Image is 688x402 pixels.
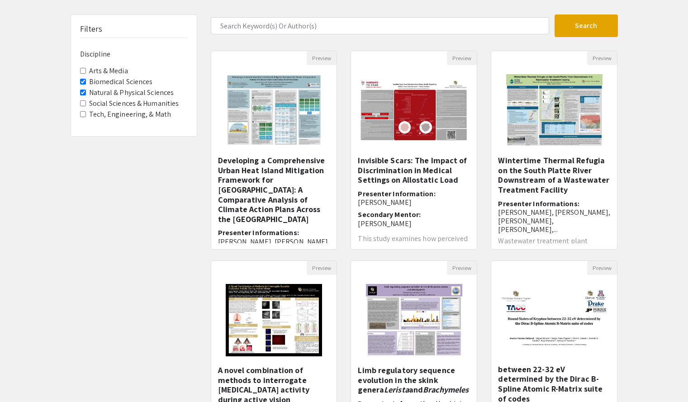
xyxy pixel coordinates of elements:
button: Preview [447,261,477,275]
iframe: Chat [7,361,38,395]
span: [PERSON_NAME], [PERSON_NAME], [PERSON_NAME], [PERSON_NAME]... [218,237,330,264]
div: Open Presentation <p>Wintertime Thermal Refugia on the South Platte River Downstream of a Wastewa... [491,51,617,250]
em: Brachymeles [423,384,469,395]
em: Lerista [384,384,409,395]
label: Social Sciences & Humanities [89,98,179,109]
h5: Limb regulatory sequence evolution in the skink genera and [358,365,470,395]
h6: Presenter Informations: [498,199,610,234]
span: [PERSON_NAME], [PERSON_NAME], [PERSON_NAME], [PERSON_NAME],... [498,208,610,234]
img: <p>Invisible Scars: The Impact of Discrimination in Medical Settings on Allostatic Load</p> [351,71,477,150]
img: <p>Bound States of Krypton between 22-32 eV determined by the Dirac B-Spline Atomic R-Matrix suit... [491,281,617,359]
button: Preview [307,261,337,275]
div: Open Presentation <p>Developing a Comprehensive Urban Heat Island Mitigation Framework for Denver... [211,51,337,250]
span: Secondary Mentor: [358,210,421,219]
h6: Presenter Informations: [218,228,330,263]
button: Preview [447,51,477,65]
button: Search [555,14,618,37]
img: <p>Limb regulatory sequence evolution in the skink genera <em>Lerista</em> and <em>Brachymeles</e... [357,275,471,365]
label: Tech, Engineering, & Math [89,109,171,120]
img: <p>Developing a Comprehensive Urban Heat Island Mitigation Framework for Denver: A Comparative An... [217,65,331,156]
button: Preview [587,261,617,275]
img: <p>Wintertime Thermal Refugia on the South Platte River Downstream of a Wastewater Treatment Faci... [497,65,612,156]
div: Open Presentation <p>Invisible Scars: The Impact of Discrimination in Medical Settings on Allosta... [351,51,477,250]
h5: Filters [80,24,103,34]
label: Natural & Physical Sciences [89,87,174,98]
button: Preview [587,51,617,65]
h6: Presenter Information: [358,189,470,207]
button: Preview [307,51,337,65]
p: Wastewater treatment plant (WWTP) effluent poses a significant thermal [MEDICAL_DATA]— especially... [498,237,610,274]
label: Arts & Media [89,66,128,76]
p: [PERSON_NAME] [358,219,470,228]
img: <p><span style="background-color: transparent; color: rgb(0, 0, 0);">A novel combination of metho... [217,275,331,365]
h5: Developing a Comprehensive Urban Heat Island Mitigation Framework for [GEOGRAPHIC_DATA]: A Compar... [218,156,330,224]
h5: Invisible Scars: The Impact of Discrimination in Medical Settings on Allostatic Load [358,156,470,185]
span: [PERSON_NAME] [358,198,411,207]
p: This study examines how perceived discrimination in medical settings (measured via the Discrimina... [358,235,470,264]
input: Search Keyword(s) Or Author(s) [211,17,549,34]
h6: Discipline [80,50,188,58]
h5: Wintertime Thermal Refugia on the South Platte River Downstream of a Wastewater Treatment Facility [498,156,610,194]
label: Biomedical Sciences [89,76,153,87]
